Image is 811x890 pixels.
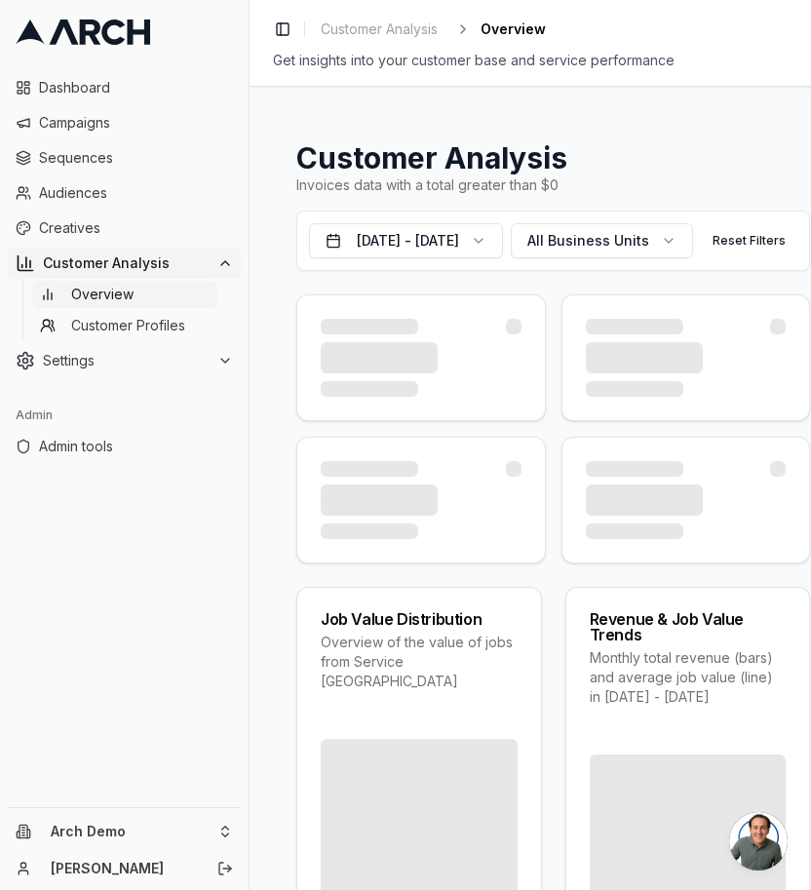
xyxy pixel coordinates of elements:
button: Settings [8,345,241,376]
span: Overview [71,285,134,304]
span: Overview [481,19,546,39]
a: Admin tools [8,431,241,462]
a: Customer Profiles [32,312,217,339]
span: Admin tools [39,437,233,456]
h1: Customer Analysis [296,140,810,175]
a: Customer Analysis [313,16,445,43]
div: Job Value Distribution [321,611,518,627]
span: Settings [43,351,210,370]
span: Creatives [39,218,233,238]
a: [PERSON_NAME] [51,859,196,878]
button: Arch Demo [8,816,241,847]
a: Sequences [8,142,241,174]
span: Audiences [39,183,233,203]
button: Customer Analysis [8,248,241,279]
span: Customer Analysis [321,19,438,39]
div: Invoices data with a total greater than $0 [296,175,810,195]
span: All Business Units [527,231,649,251]
button: Log out [212,855,239,882]
span: Dashboard [39,78,233,97]
span: Campaigns [39,113,233,133]
span: Customer Profiles [71,316,185,335]
span: Arch Demo [51,823,210,840]
div: Monthly total revenue (bars) and average job value (line) in [DATE] - [DATE] [590,648,787,707]
a: Campaigns [8,107,241,138]
div: Open chat [729,812,788,871]
span: Sequences [39,148,233,168]
nav: breadcrumb [313,16,546,43]
a: Creatives [8,213,241,244]
span: Customer Analysis [43,253,210,273]
button: Reset Filters [701,225,797,256]
a: Overview [32,281,217,308]
div: Revenue & Job Value Trends [590,611,787,642]
div: Overview of the value of jobs from Service [GEOGRAPHIC_DATA] [321,633,518,691]
button: All Business Units [511,223,693,258]
button: [DATE] - [DATE] [309,223,503,258]
a: Audiences [8,177,241,209]
a: Dashboard [8,72,241,103]
div: Admin [8,400,241,431]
